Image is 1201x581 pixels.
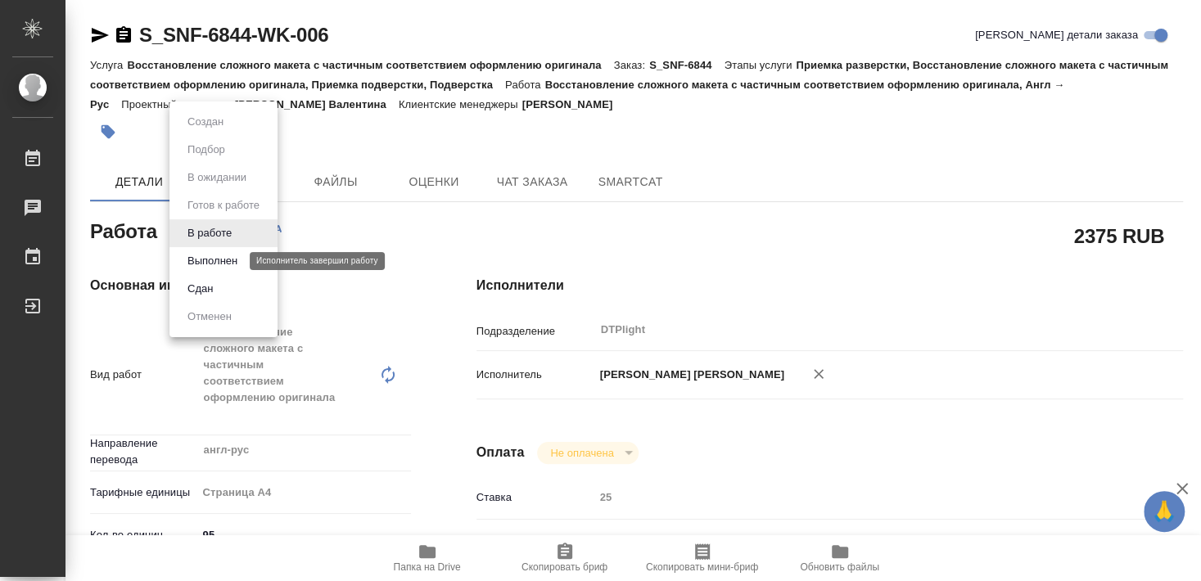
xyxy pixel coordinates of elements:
[183,141,230,159] button: Подбор
[183,252,242,270] button: Выполнен
[183,113,228,131] button: Создан
[183,224,237,242] button: В работе
[183,308,237,326] button: Отменен
[183,196,264,214] button: Готов к работе
[183,169,251,187] button: В ожидании
[183,280,218,298] button: Сдан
